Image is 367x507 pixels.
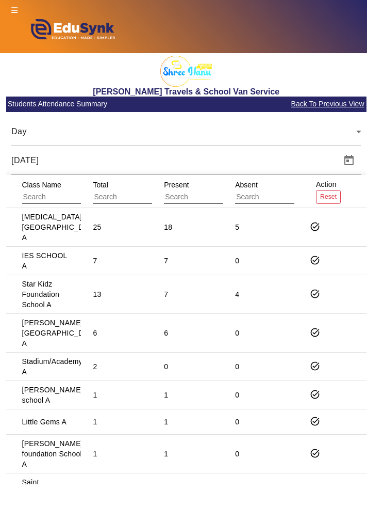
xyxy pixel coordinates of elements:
div: Total [89,176,198,208]
div: [PERSON_NAME] foundation School A [22,438,83,469]
mat-icon: task_alt [310,327,320,338]
div: Action [312,175,344,208]
div: Star Kidz Foundation School A [22,279,70,310]
div: 7 [164,256,168,266]
span: Class Name [22,181,61,189]
span: Absent [235,181,258,189]
div: 18 [164,222,172,232]
mat-icon: task_alt [310,221,320,232]
div: 0 [235,449,239,459]
div: 0 [164,361,168,372]
h2: [PERSON_NAME] Travels & School Van Service [6,87,367,97]
input: Search [93,191,185,204]
mat-icon: task_alt [310,289,320,299]
div: 6 [93,328,97,338]
span: Total [93,181,108,189]
span: Day [11,127,27,136]
div: 6 [164,328,168,338]
div: 0 [235,256,239,266]
mat-card-header: Students Attendance Summary [6,97,367,112]
div: 0 [235,361,239,372]
div: 7 [164,289,168,299]
div: Present [160,176,269,208]
div: IES SCHOOL A [22,250,70,271]
div: [PERSON_NAME][GEOGRAPHIC_DATA] A [22,318,99,348]
mat-icon: task_alt [310,389,320,400]
div: [PERSON_NAME] school A [22,385,83,405]
div: Stadium/Academy A [22,356,82,377]
img: edusynk-logo.png [11,16,132,48]
button: Reset [316,190,341,204]
span: Present [164,181,189,189]
div: 13 [93,289,101,299]
div: Absent [231,176,340,208]
div: 0 [235,417,239,427]
button: Open calendar [337,148,361,173]
div: Little Gems A [22,417,67,427]
div: 0 [235,390,239,400]
div: [MEDICAL_DATA][GEOGRAPHIC_DATA] A [22,212,99,243]
div: 1 [93,449,97,459]
div: 4 [235,289,239,299]
img: 2bec4155-9170-49cd-8f97-544ef27826c4 [160,56,212,87]
div: 1 [93,390,97,400]
input: Search [22,191,114,204]
mat-icon: task_alt [310,255,320,265]
mat-icon: task_alt [310,448,320,458]
div: 7 [93,256,97,266]
div: 5 [235,222,239,232]
input: Search [164,191,256,204]
div: 1 [93,417,97,427]
input: Search [235,191,327,204]
div: 0 [235,328,239,338]
input: Select Day [11,154,335,167]
div: 1 [164,449,168,459]
div: 2 [93,361,97,372]
mat-icon: task_alt [310,416,320,426]
div: 25 [93,222,101,232]
mat-icon: task_alt [310,361,320,371]
div: 1 [164,390,168,400]
div: 1 [164,417,168,427]
span: Back To Previous View [291,98,365,110]
div: Class Name [19,176,127,208]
